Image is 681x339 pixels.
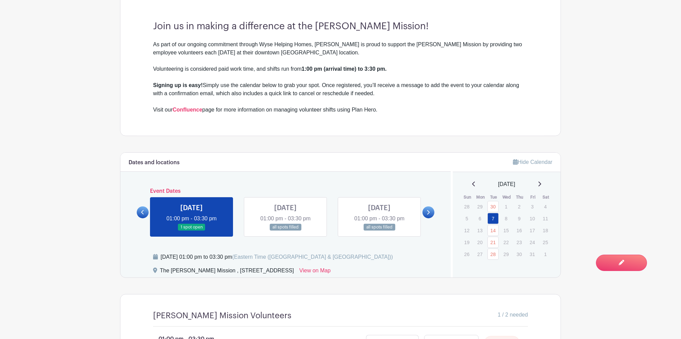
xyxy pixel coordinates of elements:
[498,180,515,188] span: [DATE]
[500,201,512,212] p: 1
[540,249,551,259] p: 1
[487,194,500,201] th: Tue
[129,159,180,166] h6: Dates and locations
[149,188,422,194] h6: Event Dates
[527,213,538,224] p: 10
[474,201,485,212] p: 29
[153,40,528,65] div: As part of our ongoing commitment through Wyse Helping Homes, [PERSON_NAME] is proud to support t...
[160,267,294,277] div: The [PERSON_NAME] Mission , [STREET_ADDRESS]
[498,311,528,319] span: 1 / 2 needed
[514,213,525,224] p: 9
[527,225,538,236] p: 17
[232,254,393,260] span: (Eastern Time ([GEOGRAPHIC_DATA] & [GEOGRAPHIC_DATA]))
[461,237,472,248] p: 19
[514,249,525,259] p: 30
[540,213,551,224] p: 11
[540,237,551,248] p: 25
[513,159,552,165] a: Hide Calendar
[500,225,512,236] p: 15
[461,194,474,201] th: Sun
[461,225,472,236] p: 12
[527,201,538,212] p: 3
[500,213,512,224] p: 8
[474,194,487,201] th: Mon
[527,237,538,248] p: 24
[161,253,393,261] div: [DATE] 01:00 pm to 03:30 pm
[513,194,527,201] th: Thu
[461,213,472,224] p: 5
[500,249,512,259] p: 29
[487,201,499,212] a: 30
[500,194,513,201] th: Wed
[153,66,387,88] strong: 1:00 pm (arrival time) to 3:30 pm. Signing up is easy!
[487,249,499,260] a: 28
[461,249,472,259] p: 26
[540,225,551,236] p: 18
[514,201,525,212] p: 2
[173,107,202,113] a: Confluence
[153,65,528,114] div: Volunteering is considered paid work time, and shifts run from Simply use the calendar below to g...
[540,201,551,212] p: 4
[153,21,528,32] h3: Join us in making a difference at the [PERSON_NAME] Mission!
[474,249,485,259] p: 27
[487,225,499,236] a: 14
[474,237,485,248] p: 20
[461,201,472,212] p: 28
[487,213,499,224] a: 7
[153,311,292,321] h4: [PERSON_NAME] Mission Volunteers
[474,213,485,224] p: 6
[299,267,331,277] a: View on Map
[474,225,485,236] p: 13
[526,194,539,201] th: Fri
[527,249,538,259] p: 31
[500,237,512,248] p: 22
[539,194,553,201] th: Sat
[514,237,525,248] p: 23
[514,225,525,236] p: 16
[487,237,499,248] a: 21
